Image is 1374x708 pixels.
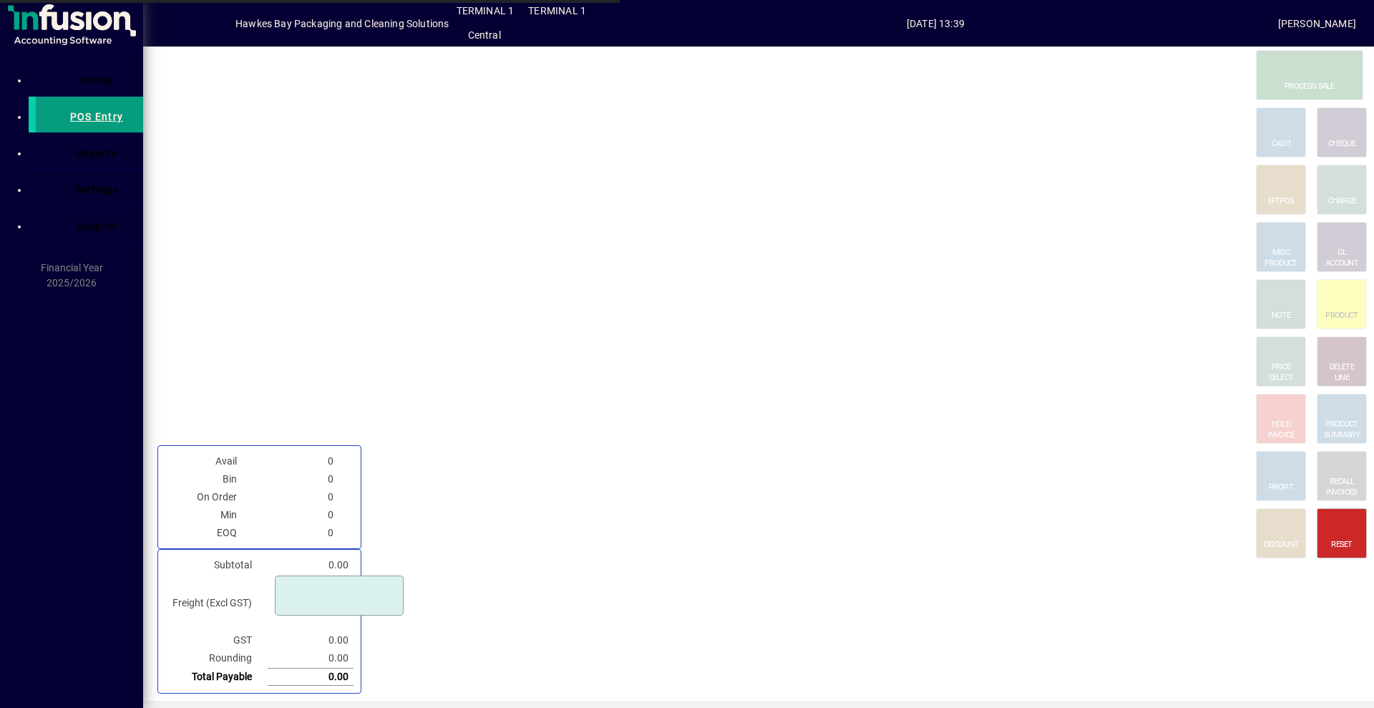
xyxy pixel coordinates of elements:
[1326,488,1357,498] div: INVOICES
[1285,82,1335,92] div: PROCESS SALE
[1272,248,1290,258] div: MISC
[75,184,119,195] span: Settings
[268,668,354,686] td: 0.00
[1324,430,1360,441] div: SUMMARY
[70,111,123,122] span: POS Entry
[457,5,515,16] span: TERMINAL 1
[1272,311,1290,321] div: NOTE
[1338,248,1347,258] div: GL
[268,557,354,573] td: 0.00
[165,668,266,686] td: Total Payable
[268,650,354,666] td: 0.00
[190,11,235,37] button: Profile
[253,525,338,541] td: 0
[1269,482,1293,493] div: PROFIT
[29,97,143,132] a: POS Entry
[76,220,118,232] span: Support
[36,133,143,169] a: Reports
[253,489,338,505] td: 0
[36,170,143,205] a: Settings
[1330,362,1354,373] div: DELETE
[528,5,586,16] span: TERMINAL 1
[165,575,266,631] td: Freight (Excl GST)
[468,24,501,47] span: Central
[268,632,354,649] td: 0.00
[165,557,266,573] td: Subtotal
[165,650,266,666] td: Rounding
[1264,540,1298,551] div: DISCOUNT
[165,471,251,488] td: Bin
[1272,420,1290,430] div: HOLD
[165,632,266,649] td: GST
[457,22,900,48] span: Central
[1325,311,1358,321] div: PRODUCT
[1325,258,1358,269] div: ACCOUNT
[253,507,338,523] td: 0
[1331,540,1353,551] div: RESET
[165,489,251,505] td: On Order
[1328,196,1356,207] div: CHARGE
[907,18,965,29] span: [DATE] 13:39
[1268,196,1295,207] div: EFTPOS
[1325,420,1358,430] div: PRODUCT
[1272,362,1291,373] div: PRICE
[1278,12,1356,35] div: [PERSON_NAME]
[1265,258,1297,269] div: PRODUCT
[76,147,117,159] span: Reports
[165,507,251,523] td: Min
[1328,139,1355,150] div: CHEQUE
[165,453,251,470] td: Avail
[1267,430,1294,441] div: INVOICE
[253,453,338,470] td: 0
[253,471,338,488] td: 0
[36,206,143,242] a: Support
[165,525,251,541] td: EOQ
[36,60,143,96] a: Home
[82,74,112,86] span: Home
[1272,139,1290,150] div: CASH
[235,12,449,35] div: Hawkes Bay Packaging and Cleaning Solutions
[1330,477,1355,488] div: RECALL
[1335,373,1349,384] div: LINE
[1269,373,1294,384] div: SELECT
